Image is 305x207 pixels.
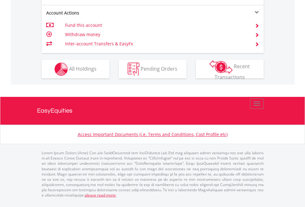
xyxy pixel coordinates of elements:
[119,60,187,78] button: Pending Orders
[69,65,97,72] span: All Holdings
[42,10,153,16] div: Account Actions
[37,97,268,125] a: EasyEquities
[209,60,233,74] img: transactions-zar-wht.png
[42,150,264,198] p: Lorem Ipsum Dolors (Ame) Con a/e SeddOeiusmod tem InciDiduntut Lab Etd mag aliquaen admin veniamq...
[65,30,247,39] td: Withdraw money
[128,63,139,76] img: pending_instructions-wht.png
[78,131,228,137] a: Access Important Documents (i.e. Terms and Conditions, Cost Profile etc)
[85,193,116,198] a: please read more:
[65,39,247,48] td: Inter-account Transfers & EasyFx
[65,21,247,30] td: Fund this account
[141,65,177,72] span: Pending Orders
[196,60,264,78] button: Recent Transactions
[55,63,68,76] img: holdings-wht.png
[42,60,109,78] button: All Holdings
